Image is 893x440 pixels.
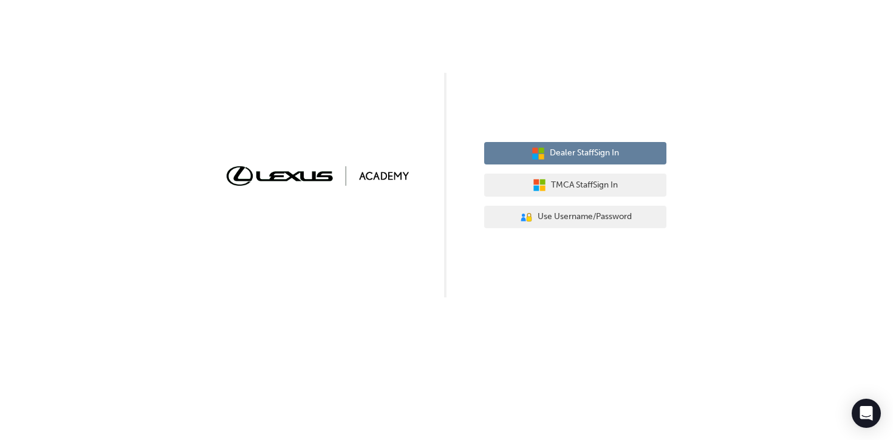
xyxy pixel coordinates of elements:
button: Dealer StaffSign In [484,142,666,165]
img: Trak [227,166,409,185]
button: Use Username/Password [484,206,666,229]
span: Dealer Staff Sign In [550,146,619,160]
div: Open Intercom Messenger [852,399,881,428]
span: TMCA Staff Sign In [551,178,618,192]
span: Use Username/Password [538,210,632,224]
button: TMCA StaffSign In [484,174,666,197]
